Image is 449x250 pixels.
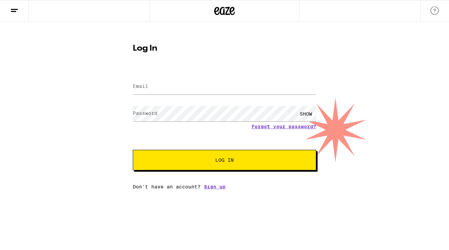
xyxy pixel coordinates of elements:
[204,184,226,189] a: Sign up
[133,44,316,53] h1: Log In
[296,106,316,121] div: SHOW
[252,124,316,129] a: Forgot your password?
[133,110,157,116] label: Password
[133,83,148,89] label: Email
[133,150,316,170] button: Log In
[133,184,316,189] div: Don't have an account?
[215,158,234,162] span: Log In
[133,79,316,94] input: Email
